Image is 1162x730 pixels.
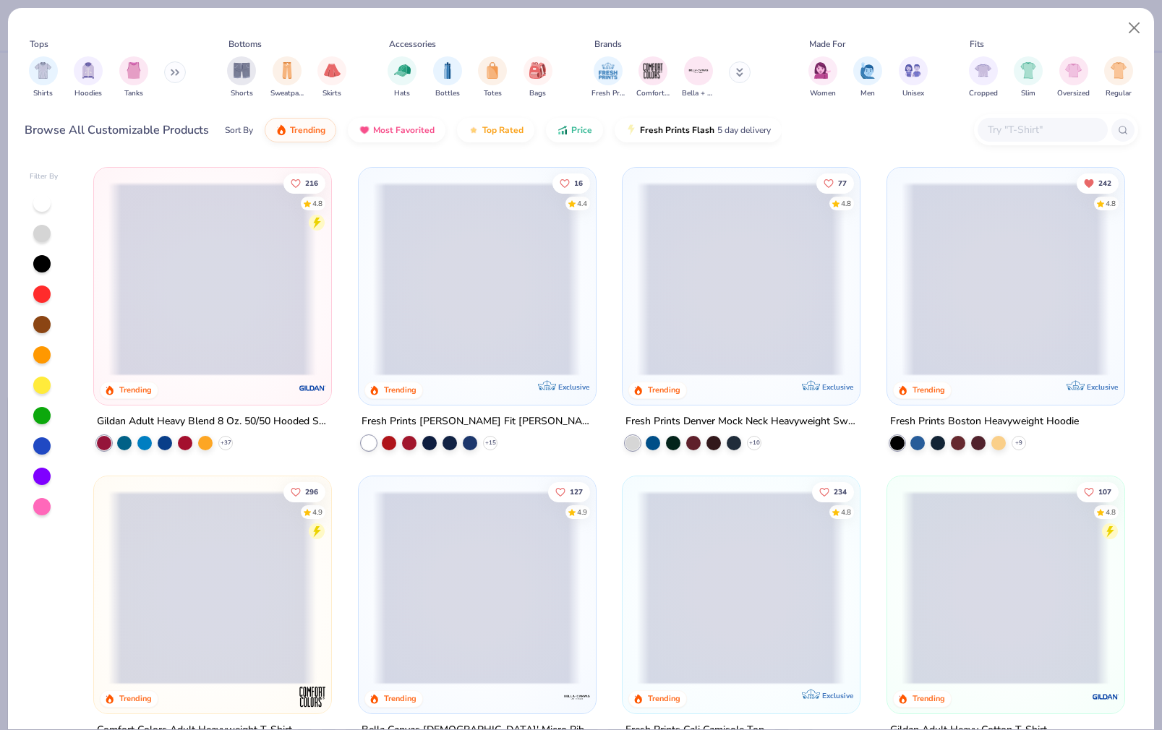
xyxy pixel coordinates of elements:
[279,62,295,79] img: Sweatpants Image
[591,56,625,99] button: filter button
[394,88,410,99] span: Hats
[682,88,715,99] span: Bella + Canvas
[682,56,715,99] div: filter for Bella + Canvas
[838,179,847,186] span: 77
[1014,56,1043,99] div: filter for Slim
[562,682,591,710] img: Bella + Canvas logo
[225,124,253,137] div: Sort By
[124,88,143,99] span: Tanks
[440,62,456,79] img: Bottles Image
[969,88,998,99] span: Cropped
[546,118,603,142] button: Price
[119,56,148,99] div: filter for Tanks
[29,56,58,99] div: filter for Shirts
[822,382,853,391] span: Exclusive
[298,373,327,402] img: Gildan logo
[305,488,318,495] span: 296
[682,56,715,99] button: filter button
[625,124,637,136] img: flash.gif
[1106,507,1116,518] div: 4.8
[574,179,583,186] span: 16
[348,118,445,142] button: Most Favorited
[305,179,318,186] span: 216
[234,62,250,79] img: Shorts Image
[969,56,998,99] button: filter button
[899,56,928,99] button: filter button
[29,56,58,99] button: filter button
[899,56,928,99] div: filter for Unisex
[312,198,322,209] div: 4.8
[35,62,51,79] img: Shirts Image
[548,481,590,502] button: Like
[902,88,924,99] span: Unisex
[570,488,583,495] span: 127
[275,124,287,136] img: trending.gif
[841,198,851,209] div: 4.8
[1077,173,1119,193] button: Unlike
[126,62,142,79] img: Tanks Image
[809,38,845,51] div: Made For
[717,122,771,139] span: 5 day delivery
[270,88,304,99] span: Sweatpants
[636,88,670,99] span: Comfort Colors
[810,88,836,99] span: Women
[298,682,327,710] img: Comfort Colors logo
[74,88,102,99] span: Hoodies
[597,60,619,82] img: Fresh Prints Image
[591,88,625,99] span: Fresh Prints
[808,56,837,99] div: filter for Women
[1077,481,1119,502] button: Like
[814,62,831,79] img: Women Image
[457,118,534,142] button: Top Rated
[529,62,545,79] img: Bags Image
[822,690,853,700] span: Exclusive
[484,62,500,79] img: Totes Image
[749,438,760,447] span: + 10
[482,124,524,136] span: Top Rated
[389,38,436,51] div: Accessories
[362,412,593,430] div: Fresh Prints [PERSON_NAME] Fit [PERSON_NAME] Shirt with Stripes
[1090,682,1119,710] img: Gildan logo
[1106,198,1116,209] div: 4.8
[74,56,103,99] div: filter for Hoodies
[388,56,416,99] button: filter button
[1065,62,1082,79] img: Oversized Image
[1057,88,1090,99] span: Oversized
[557,382,589,391] span: Exclusive
[478,56,507,99] button: filter button
[1098,488,1111,495] span: 107
[1021,88,1035,99] span: Slim
[359,124,370,136] img: most_fav.gif
[25,121,209,139] div: Browse All Customizable Products
[1106,88,1132,99] span: Regular
[221,438,231,447] span: + 37
[324,62,341,79] img: Skirts Image
[468,124,479,136] img: TopRated.gif
[30,38,48,51] div: Tops
[1057,56,1090,99] div: filter for Oversized
[394,62,411,79] img: Hats Image
[905,62,921,79] img: Unisex Image
[33,88,53,99] span: Shirts
[484,88,502,99] span: Totes
[265,118,336,142] button: Trending
[228,38,262,51] div: Bottoms
[270,56,304,99] button: filter button
[860,88,875,99] span: Men
[74,56,103,99] button: filter button
[577,507,587,518] div: 4.9
[283,173,325,193] button: Like
[1057,56,1090,99] button: filter button
[283,481,325,502] button: Like
[30,171,59,182] div: Filter By
[435,88,460,99] span: Bottles
[640,124,714,136] span: Fresh Prints Flash
[834,488,847,495] span: 234
[524,56,552,99] button: filter button
[688,60,709,82] img: Bella + Canvas Image
[975,62,991,79] img: Cropped Image
[853,56,882,99] button: filter button
[80,62,96,79] img: Hoodies Image
[969,56,998,99] div: filter for Cropped
[816,173,854,193] button: Like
